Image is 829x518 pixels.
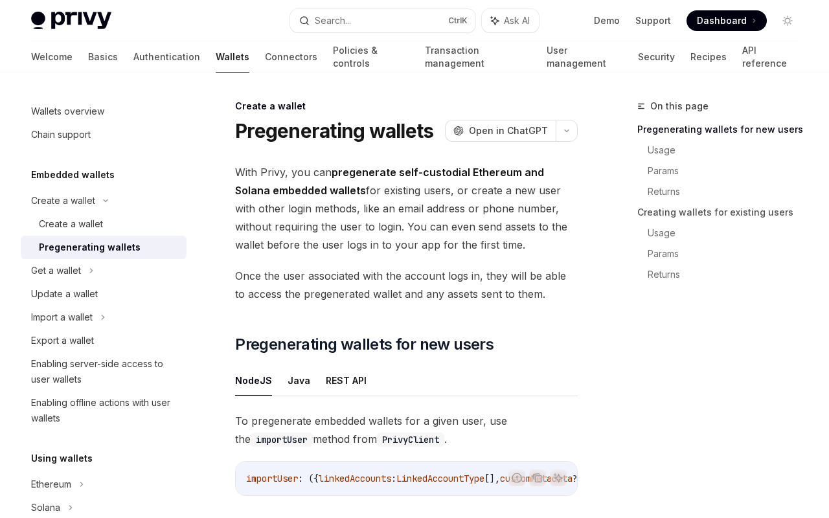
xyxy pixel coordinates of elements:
img: light logo [31,12,111,30]
span: Ask AI [504,14,530,27]
button: Copy the contents from the code block [529,469,546,486]
a: Welcome [31,41,73,73]
span: Once the user associated with the account logs in, they will be able to access the pregenerated w... [235,267,578,303]
div: Enabling server-side access to user wallets [31,356,179,387]
button: Ask AI [550,469,567,486]
code: PrivyClient [377,433,444,447]
div: Get a wallet [31,263,81,278]
div: Import a wallet [31,310,93,325]
span: With Privy, you can for existing users, or create a new user with other login methods, like an em... [235,163,578,254]
div: Enabling offline actions with user wallets [31,395,179,426]
button: Java [288,365,310,396]
h1: Pregenerating wallets [235,119,433,142]
span: Open in ChatGPT [469,124,548,137]
a: Security [638,41,675,73]
div: Create a wallet [39,216,103,232]
a: User management [547,41,622,73]
a: Returns [648,264,808,285]
a: Demo [594,14,620,27]
a: Wallets [216,41,249,73]
a: API reference [742,41,798,73]
div: Chain support [31,127,91,142]
span: To pregenerate embedded wallets for a given user, use the method from . [235,412,578,448]
span: ?: [573,473,583,484]
code: importUser [251,433,313,447]
a: Enabling offline actions with user wallets [21,391,187,430]
a: Pregenerating wallets for new users [637,119,808,140]
button: Report incorrect code [508,469,525,486]
span: Pregenerating wallets for new users [235,334,494,355]
button: NodeJS [235,365,272,396]
a: Connectors [265,41,317,73]
span: : [391,473,396,484]
button: REST API [326,365,367,396]
a: Dashboard [687,10,767,31]
a: Create a wallet [21,212,187,236]
a: Export a wallet [21,329,187,352]
h5: Using wallets [31,451,93,466]
button: Open in ChatGPT [445,120,556,142]
span: customMetadata [500,473,573,484]
a: Support [635,14,671,27]
div: Update a wallet [31,286,98,302]
a: Pregenerating wallets [21,236,187,259]
strong: pregenerate self-custodial Ethereum and Solana embedded wallets [235,166,544,197]
div: Export a wallet [31,333,94,348]
a: Usage [648,223,808,243]
a: Authentication [133,41,200,73]
div: Search... [315,13,351,28]
button: Toggle dark mode [777,10,798,31]
div: Create a wallet [31,193,95,208]
a: Update a wallet [21,282,187,306]
a: Params [648,161,808,181]
a: Transaction management [425,41,531,73]
a: Enabling server-side access to user wallets [21,352,187,391]
div: Solana [31,500,60,515]
span: : ({ [298,473,319,484]
span: On this page [650,98,709,114]
a: Recipes [690,41,727,73]
div: Create a wallet [235,100,578,113]
div: Pregenerating wallets [39,240,141,255]
span: linkedAccounts [319,473,391,484]
div: Ethereum [31,477,71,492]
span: Ctrl K [448,16,468,26]
span: LinkedAccountType [396,473,484,484]
span: Dashboard [697,14,747,27]
button: Ask AI [482,9,539,32]
a: Params [648,243,808,264]
a: Basics [88,41,118,73]
a: Wallets overview [21,100,187,123]
span: [], [484,473,500,484]
span: importUser [246,473,298,484]
a: Policies & controls [333,41,409,73]
a: Creating wallets for existing users [637,202,808,223]
div: Wallets overview [31,104,104,119]
button: Search...CtrlK [290,9,475,32]
h5: Embedded wallets [31,167,115,183]
a: Returns [648,181,808,202]
a: Chain support [21,123,187,146]
a: Usage [648,140,808,161]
